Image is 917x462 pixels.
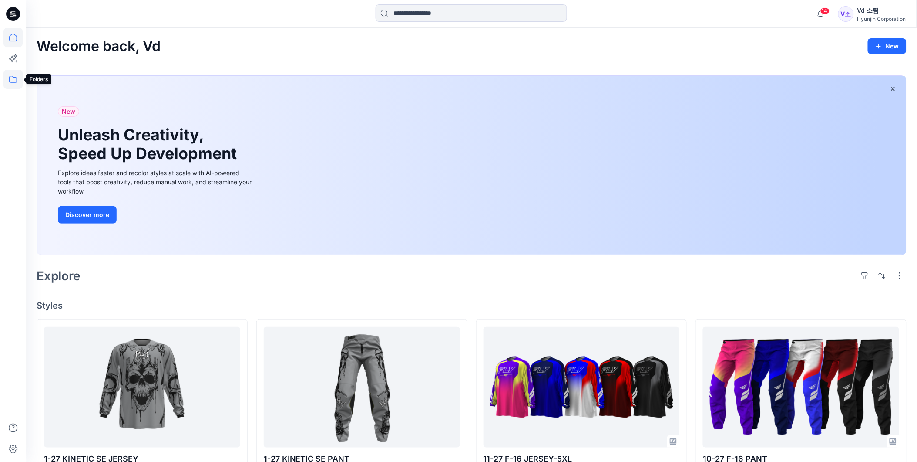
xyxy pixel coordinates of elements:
div: Vd 소팀 [857,5,906,16]
h1: Unleash Creativity, Speed Up Development [58,126,241,163]
a: Discover more [58,206,254,224]
span: 14 [820,7,830,14]
div: Hyunjin Corporation [857,16,906,22]
div: Explore ideas faster and recolor styles at scale with AI-powered tools that boost creativity, red... [58,168,254,196]
a: 1-27 KINETIC SE PANT [264,327,460,448]
h4: Styles [37,300,907,311]
span: New [62,106,75,117]
h2: Welcome back, Vd [37,38,161,54]
a: 1-27 KINETIC SE JERSEY [44,327,240,448]
button: Discover more [58,206,117,224]
a: 10-27 F-16 PANT [703,327,899,448]
h2: Explore [37,269,81,283]
button: New [868,38,907,54]
a: 11-27 F-16 JERSEY-5XL [484,327,680,448]
div: V소 [838,6,854,22]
